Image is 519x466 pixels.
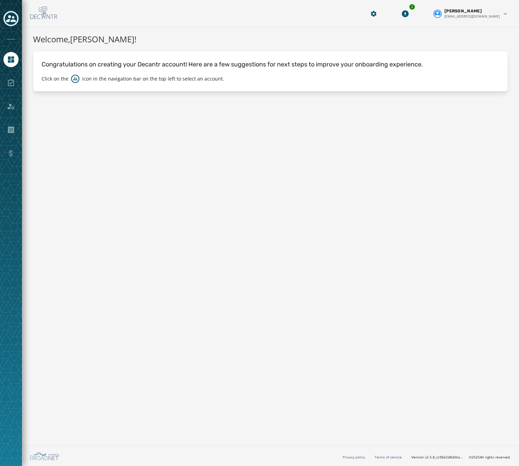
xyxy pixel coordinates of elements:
h1: Welcome, [PERSON_NAME] ! [33,33,508,45]
button: User settings [431,6,511,22]
a: Terms of service [375,455,402,459]
a: Privacy policy [343,455,365,459]
span: Version [411,455,463,460]
div: 2 [409,3,416,10]
button: Download Menu [399,8,411,20]
span: © 2025 All rights reserved. [469,455,511,459]
span: v2.5.8_cc9b62d8d36ac40d66e6ee4009d0e0f304571100 [425,455,463,460]
span: [PERSON_NAME] [444,8,482,14]
p: Congratulations on creating your Decantr account! Here are a few suggestions for next steps to im... [42,60,499,69]
span: [EMAIL_ADDRESS][DOMAIN_NAME] [444,14,500,19]
button: Toggle account select drawer [3,11,19,26]
p: icon in the navigation bar on the top left to select an account. [82,75,224,82]
p: Click on the [42,75,68,82]
a: Navigate to Home [3,52,19,67]
button: Manage global settings [367,8,380,20]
